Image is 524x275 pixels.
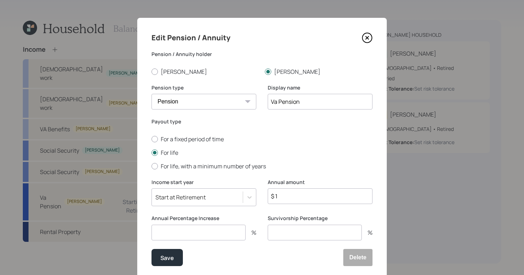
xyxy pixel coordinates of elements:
[268,84,373,91] label: Display name
[265,68,373,76] label: [PERSON_NAME]
[151,32,230,44] h4: Edit Pension / Annuity
[362,230,373,235] div: %
[155,193,206,201] div: Start at Retirement
[151,51,373,58] label: Pension / Annuity holder
[151,118,373,125] label: Payout type
[151,149,373,157] label: For life
[151,215,256,222] label: Annual Percentage Increase
[151,249,183,266] button: Save
[268,179,373,186] label: Annual amount
[343,249,373,266] button: Delete
[246,230,256,235] div: %
[151,162,373,170] label: For life, with a minimum number of years
[268,215,373,222] label: Survivorship Percentage
[151,135,373,143] label: For a fixed period of time
[160,253,174,263] div: Save
[151,179,256,186] label: Income start year
[151,68,259,76] label: [PERSON_NAME]
[151,84,256,91] label: Pension type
